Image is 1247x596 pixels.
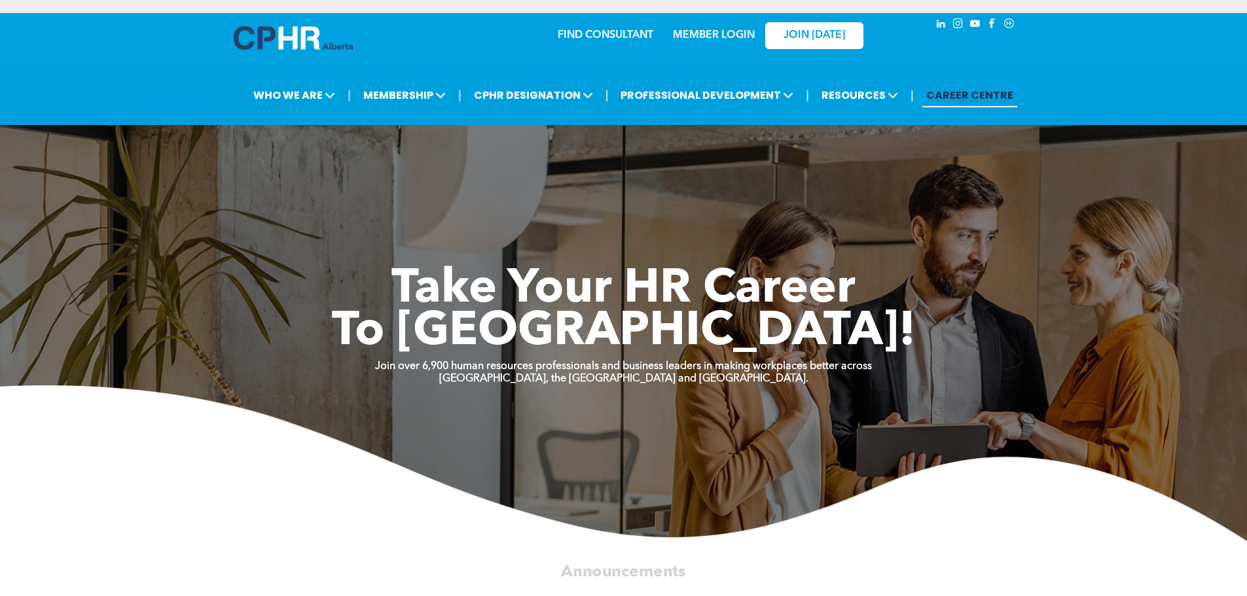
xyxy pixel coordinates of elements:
li: | [458,82,461,109]
li: | [806,82,809,109]
a: CAREER CENTRE [922,83,1017,107]
li: | [911,82,914,109]
span: MEMBERSHIP [359,83,450,107]
a: linkedin [934,16,949,34]
a: MEMBER LOGIN [673,30,755,41]
a: FIND CONSULTANT [558,30,653,41]
span: PROFESSIONAL DEVELOPMENT [617,83,797,107]
li: | [605,82,609,109]
strong: Join over 6,900 human resources professionals and business leaders in making workplaces better ac... [375,361,872,372]
li: | [348,82,351,109]
span: RESOURCES [818,83,902,107]
span: To [GEOGRAPHIC_DATA]! [332,309,916,356]
span: Take Your HR Career [391,266,856,313]
img: A blue and white logo for cp alberta [234,26,353,50]
a: instagram [951,16,966,34]
span: WHO WE ARE [249,83,339,107]
a: facebook [985,16,1000,34]
span: Announcements [561,564,685,580]
a: Social network [1002,16,1017,34]
a: JOIN [DATE] [765,22,863,49]
strong: [GEOGRAPHIC_DATA], the [GEOGRAPHIC_DATA] and [GEOGRAPHIC_DATA]. [439,374,808,384]
span: CPHR DESIGNATION [470,83,597,107]
span: JOIN [DATE] [784,29,845,42]
a: youtube [968,16,983,34]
